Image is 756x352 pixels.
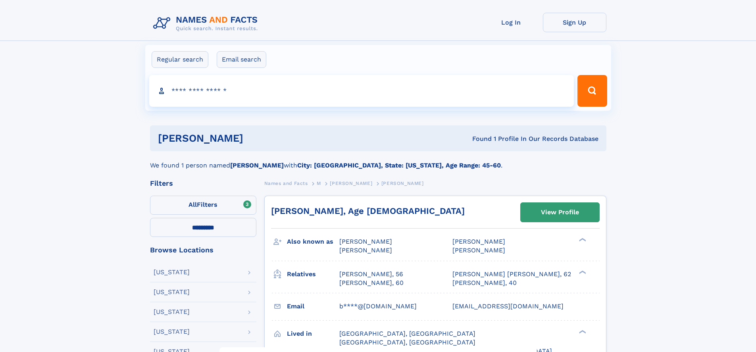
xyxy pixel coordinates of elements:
[154,289,190,295] div: [US_STATE]
[230,162,284,169] b: [PERSON_NAME]
[317,181,321,186] span: M
[541,203,579,221] div: View Profile
[287,235,339,248] h3: Also known as
[189,201,197,208] span: All
[149,75,574,107] input: search input
[577,329,587,334] div: ❯
[358,135,598,143] div: Found 1 Profile In Our Records Database
[452,302,564,310] span: [EMAIL_ADDRESS][DOMAIN_NAME]
[287,300,339,313] h3: Email
[150,246,256,254] div: Browse Locations
[543,13,606,32] a: Sign Up
[287,267,339,281] h3: Relatives
[317,178,321,188] a: M
[150,180,256,187] div: Filters
[271,206,465,216] a: [PERSON_NAME], Age [DEMOGRAPHIC_DATA]
[452,270,571,279] a: [PERSON_NAME] [PERSON_NAME], 62
[154,309,190,315] div: [US_STATE]
[577,269,587,275] div: ❯
[217,51,266,68] label: Email search
[339,238,392,245] span: [PERSON_NAME]
[150,151,606,170] div: We found 1 person named with .
[297,162,501,169] b: City: [GEOGRAPHIC_DATA], State: [US_STATE], Age Range: 45-60
[154,329,190,335] div: [US_STATE]
[330,178,372,188] a: [PERSON_NAME]
[339,279,404,287] a: [PERSON_NAME], 60
[452,246,505,254] span: [PERSON_NAME]
[479,13,543,32] a: Log In
[339,339,475,346] span: [GEOGRAPHIC_DATA], [GEOGRAPHIC_DATA]
[577,237,587,242] div: ❯
[154,269,190,275] div: [US_STATE]
[158,133,358,143] h1: [PERSON_NAME]
[150,196,256,215] label: Filters
[452,238,505,245] span: [PERSON_NAME]
[452,279,517,287] a: [PERSON_NAME], 40
[339,270,403,279] a: [PERSON_NAME], 56
[381,181,424,186] span: [PERSON_NAME]
[152,51,208,68] label: Regular search
[339,246,392,254] span: [PERSON_NAME]
[577,75,607,107] button: Search Button
[521,203,599,222] a: View Profile
[287,327,339,340] h3: Lived in
[339,330,475,337] span: [GEOGRAPHIC_DATA], [GEOGRAPHIC_DATA]
[150,13,264,34] img: Logo Names and Facts
[330,181,372,186] span: [PERSON_NAME]
[264,178,308,188] a: Names and Facts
